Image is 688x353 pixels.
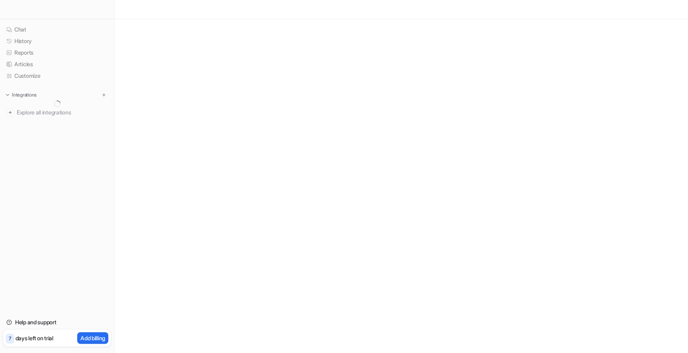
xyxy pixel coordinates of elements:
[6,108,14,116] img: explore all integrations
[3,47,111,58] a: Reports
[5,92,10,98] img: expand menu
[80,334,105,342] p: Add billing
[3,317,111,328] a: Help and support
[17,106,108,119] span: Explore all integrations
[101,92,107,98] img: menu_add.svg
[3,59,111,70] a: Articles
[77,332,108,344] button: Add billing
[3,70,111,81] a: Customize
[12,92,37,98] p: Integrations
[3,91,39,99] button: Integrations
[3,24,111,35] a: Chat
[16,334,53,342] p: days left on trial
[3,35,111,47] a: History
[3,107,111,118] a: Explore all integrations
[9,335,11,342] p: 7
